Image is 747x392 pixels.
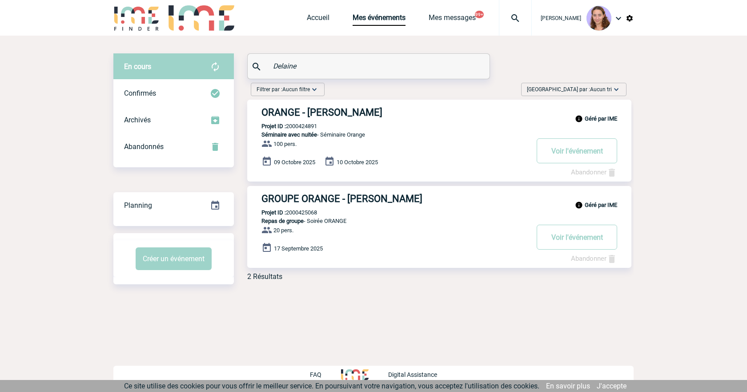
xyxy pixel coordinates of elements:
a: ORANGE - [PERSON_NAME] [247,107,631,118]
span: [PERSON_NAME] [541,15,581,21]
span: Filtrer par : [257,85,310,94]
a: Accueil [307,13,329,26]
span: 100 pers. [273,141,297,147]
p: - Séminaire Orange [247,131,528,138]
div: Retrouvez ici tous vos évènements avant confirmation [113,53,234,80]
input: Rechercher un événement par son nom [271,60,469,73]
b: Projet ID : [261,209,286,216]
button: 99+ [475,11,484,18]
span: Aucun filtre [282,86,310,93]
span: Séminaire avec nuitée [261,131,317,138]
img: http://www.idealmeetingsevents.fr/ [341,369,369,380]
b: Projet ID : [261,123,286,129]
span: Archivés [124,116,151,124]
a: J'accepte [597,382,627,390]
img: baseline_expand_more_white_24dp-b.png [310,85,319,94]
span: Ce site utilise des cookies pour vous offrir le meilleur service. En poursuivant votre navigation... [124,382,539,390]
a: Mes événements [353,13,406,26]
a: Planning [113,192,234,218]
button: Créer un événement [136,247,212,270]
img: baseline_expand_more_white_24dp-b.png [612,85,621,94]
span: 10 Octobre 2025 [337,159,378,166]
span: Aucun tri [590,86,612,93]
p: 2000424891 [247,123,317,129]
img: 101030-1.png [586,6,611,31]
img: info_black_24dp.svg [575,115,583,123]
img: info_black_24dp.svg [575,201,583,209]
span: 17 Septembre 2025 [274,245,323,252]
h3: ORANGE - [PERSON_NAME] [261,107,528,118]
button: Voir l'événement [537,225,617,250]
h3: GROUPE ORANGE - [PERSON_NAME] [261,193,528,204]
p: FAQ [310,371,321,378]
a: Mes messages [429,13,476,26]
a: FAQ [310,370,341,378]
span: [GEOGRAPHIC_DATA] par : [527,85,612,94]
span: Abandonnés [124,142,164,151]
b: Géré par IME [585,202,617,208]
span: 09 Octobre 2025 [274,159,315,166]
button: Voir l'événement [537,138,617,163]
img: IME-Finder [113,5,160,31]
div: Retrouvez ici tous les événements que vous avez décidé d'archiver [113,107,234,133]
a: Abandonner [571,168,617,176]
b: Géré par IME [585,115,617,122]
div: Retrouvez ici tous vos événements annulés [113,133,234,160]
span: Repas de groupe [261,218,304,224]
p: Digital Assistance [388,371,437,378]
p: 2000425068 [247,209,317,216]
span: En cours [124,62,151,71]
div: 2 Résultats [247,272,282,281]
a: En savoir plus [546,382,590,390]
span: 20 pers. [273,227,293,234]
a: GROUPE ORANGE - [PERSON_NAME] [247,193,631,204]
span: Confirmés [124,89,156,97]
p: - Soirée ORANGE [247,218,528,224]
a: Abandonner [571,255,617,263]
span: Planning [124,201,152,210]
div: Retrouvez ici tous vos événements organisés par date et état d'avancement [113,192,234,219]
